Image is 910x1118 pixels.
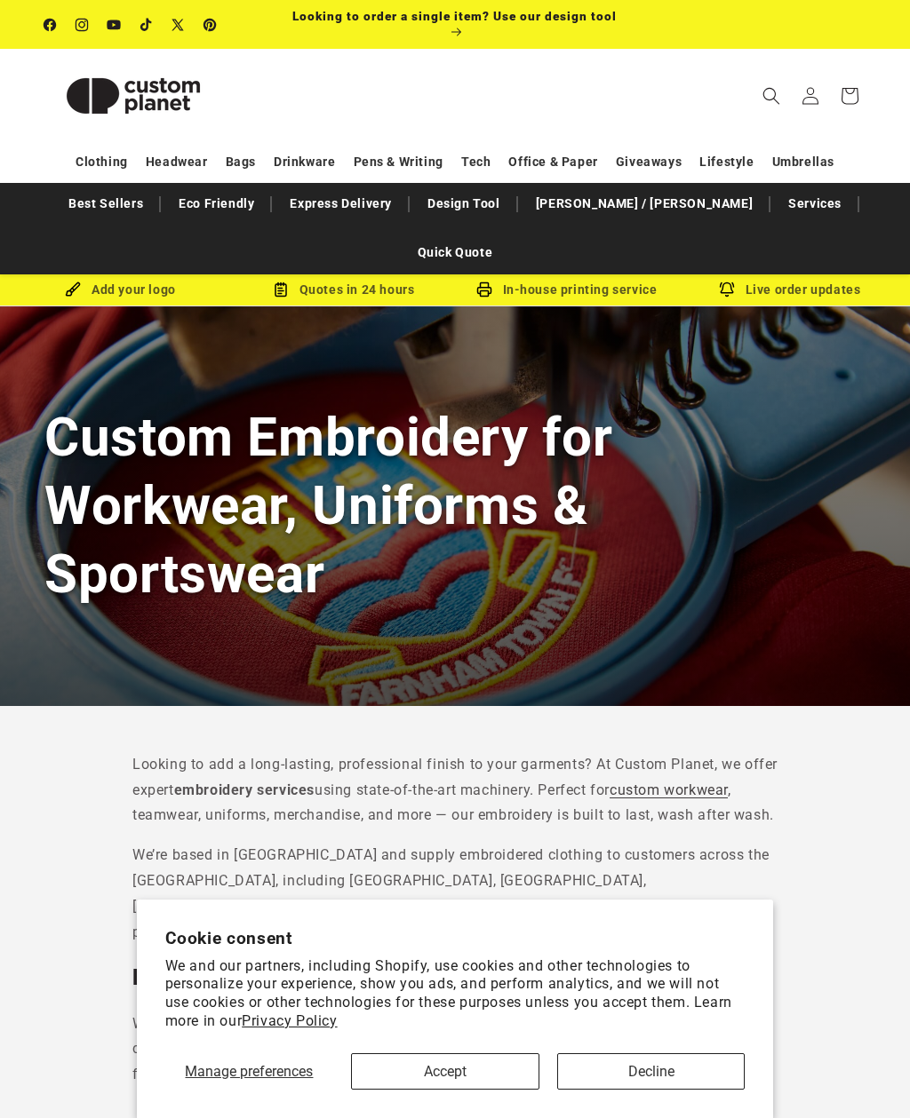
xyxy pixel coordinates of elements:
a: Clothing [76,147,128,178]
a: Services [779,188,850,219]
summary: Search [752,76,791,115]
span: Looking to order a single item? Use our design tool [292,9,617,23]
a: Pens & Writing [354,147,443,178]
img: Brush Icon [65,281,81,297]
a: Privacy Policy [242,1012,337,1029]
div: Quotes in 24 hours [232,279,455,301]
a: Headwear [146,147,208,178]
p: We and our partners, including Shopify, use cookies and other technologies to personalize your ex... [165,957,746,1031]
a: Best Sellers [60,188,152,219]
h2: Cookie consent [165,928,746,948]
a: Design Tool [419,188,509,219]
img: Order Updates Icon [273,281,289,297]
a: [PERSON_NAME] / [PERSON_NAME] [527,188,762,219]
button: Accept [351,1053,539,1090]
a: Custom Planet [38,49,229,142]
a: Express Delivery [281,188,401,219]
img: Custom Planet [44,56,222,136]
a: Giveaways [616,147,682,178]
button: Decline [557,1053,746,1090]
a: Drinkware [274,147,335,178]
a: Eco Friendly [170,188,263,219]
p: We convert your logo or artwork into a digital stitch file and embroider it directly onto your ch... [132,1011,778,1088]
strong: embroidery services [174,781,315,798]
a: Bags [226,147,256,178]
h2: How Our Embroidery Process Works [132,963,778,992]
button: Manage preferences [165,1053,334,1090]
div: Add your logo [9,279,232,301]
img: Order updates [719,281,735,297]
h1: Custom Embroidery for Workwear, Uniforms & Sportswear [44,403,866,608]
a: Umbrellas [772,147,834,178]
p: We’re based in [GEOGRAPHIC_DATA] and supply embroidered clothing to customers across the [GEOGRAP... [132,843,778,945]
p: Looking to add a long-lasting, professional finish to your garments? At Custom Planet, we offer e... [132,752,778,829]
a: Tech [461,147,491,178]
div: In-house printing service [455,279,678,301]
a: Lifestyle [699,147,754,178]
a: custom workwear [610,781,728,798]
img: In-house printing [476,281,492,297]
span: Manage preferences [185,1063,313,1080]
div: Live order updates [678,279,901,301]
a: Quick Quote [409,237,502,268]
a: Office & Paper [508,147,597,178]
iframe: Chat Widget [821,1033,910,1118]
